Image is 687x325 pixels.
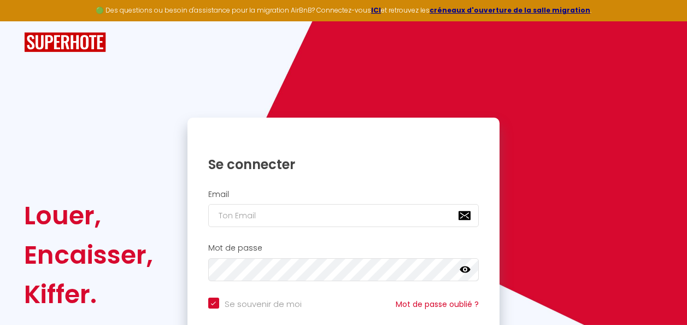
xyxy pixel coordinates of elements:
div: Kiffer. [24,275,153,314]
a: créneaux d'ouverture de la salle migration [430,5,590,15]
h2: Mot de passe [208,243,479,253]
h1: Se connecter [208,156,479,173]
a: ICI [371,5,381,15]
div: Louer, [24,196,153,235]
div: Encaisser, [24,235,153,275]
a: Mot de passe oublié ? [396,299,479,310]
h2: Email [208,190,479,199]
img: SuperHote logo [24,32,106,53]
input: Ton Email [208,204,479,227]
